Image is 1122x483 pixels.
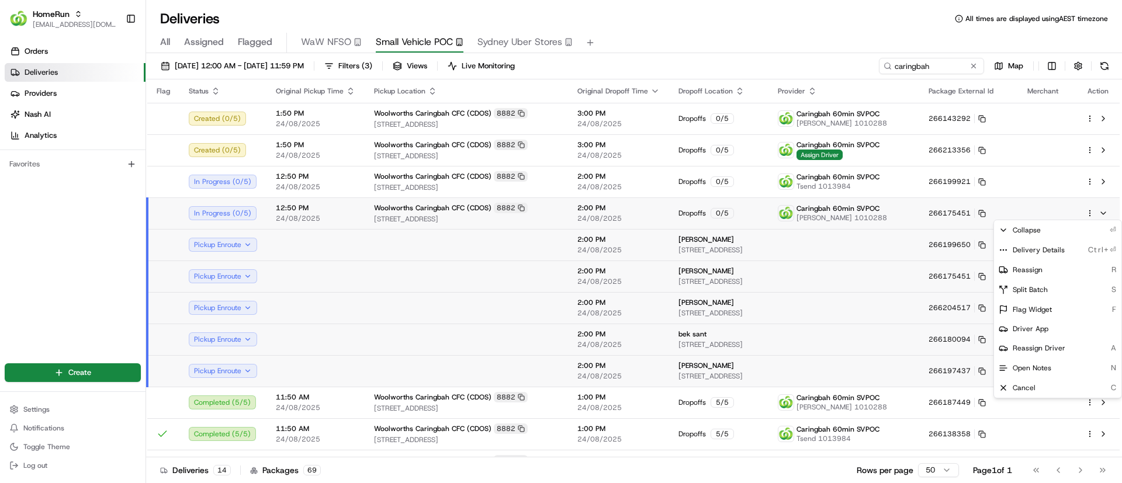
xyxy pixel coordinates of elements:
span: Reassign [1013,265,1043,274]
span: R [1111,265,1117,275]
span: Ctrl+⏎ [1088,245,1117,255]
span: Delivery Details [1013,245,1065,255]
span: Flag Widget [1013,305,1052,314]
span: S [1111,284,1117,295]
span: Driver App [1013,324,1048,333]
span: Split Batch [1013,285,1048,294]
span: Open Notes [1013,363,1051,373]
span: N [1111,363,1117,373]
span: F [1112,304,1117,315]
span: Collapse [1013,225,1041,235]
span: C [1111,383,1117,393]
span: A [1111,343,1117,353]
span: ⏎ [1110,225,1117,235]
span: Reassign Driver [1013,343,1065,353]
span: Cancel [1013,383,1036,392]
